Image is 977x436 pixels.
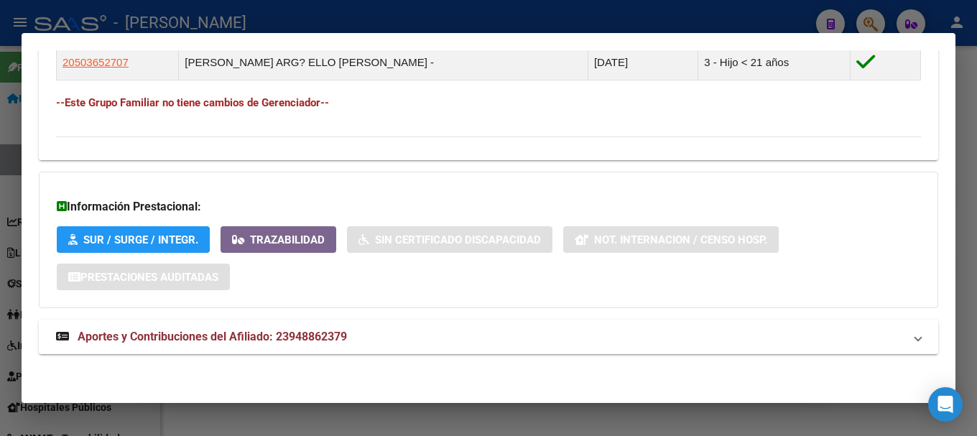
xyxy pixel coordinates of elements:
span: Trazabilidad [250,233,325,246]
td: [DATE] [588,45,698,80]
span: Prestaciones Auditadas [80,271,218,284]
span: Not. Internacion / Censo Hosp. [594,233,767,246]
span: SUR / SURGE / INTEGR. [83,233,198,246]
span: Sin Certificado Discapacidad [375,233,541,246]
button: Not. Internacion / Censo Hosp. [563,226,779,253]
button: Prestaciones Auditadas [57,264,230,290]
button: SUR / SURGE / INTEGR. [57,226,210,253]
div: Open Intercom Messenger [928,387,963,422]
h4: --Este Grupo Familiar no tiene cambios de Gerenciador-- [56,95,921,111]
h3: Información Prestacional: [57,198,920,215]
span: 20503652707 [62,56,129,68]
mat-expansion-panel-header: Aportes y Contribuciones del Afiliado: 23948862379 [39,320,938,354]
td: 3 - Hijo < 21 años [698,45,850,80]
td: [PERSON_NAME] ARG? ELLO [PERSON_NAME] - [179,45,588,80]
button: Trazabilidad [221,226,336,253]
span: Aportes y Contribuciones del Afiliado: 23948862379 [78,330,347,343]
button: Sin Certificado Discapacidad [347,226,552,253]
